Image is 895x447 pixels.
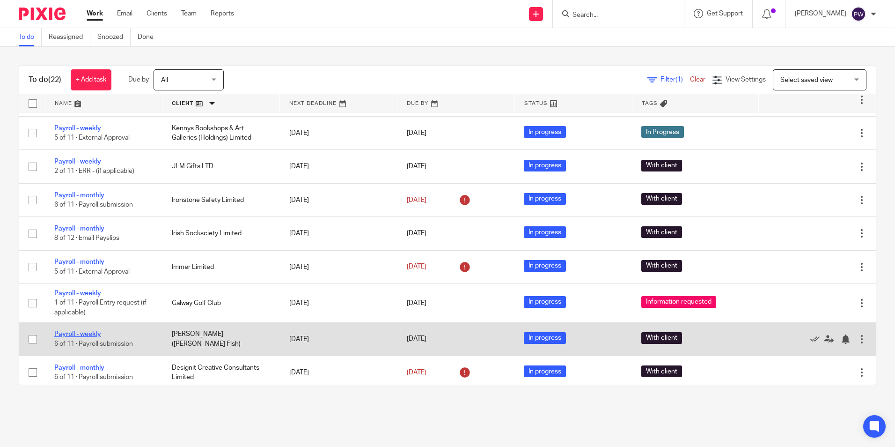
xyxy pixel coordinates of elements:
span: Get Support [707,10,743,17]
a: Payroll - monthly [54,225,104,232]
a: Payroll - weekly [54,158,101,165]
a: Clear [690,76,705,83]
span: With client [641,193,682,205]
a: Reports [211,9,234,18]
span: 2 of 11 · ERR - (if applicable) [54,168,134,175]
span: With client [641,332,682,344]
a: Payroll - monthly [54,259,104,265]
span: (22) [48,76,61,83]
span: In progress [524,332,566,344]
img: Pixie [19,7,66,20]
td: [DATE] [280,217,397,250]
td: [DATE] [280,284,397,322]
span: In progress [524,126,566,138]
a: To do [19,28,42,46]
a: Payroll - weekly [54,125,101,132]
a: Email [117,9,132,18]
span: [DATE] [407,300,426,306]
a: Mark as done [810,335,824,344]
span: View Settings [726,76,766,83]
span: [DATE] [407,197,426,203]
span: 6 of 11 · Payroll submission [54,341,133,347]
span: 6 of 11 · Payroll submission [54,201,133,208]
td: [DATE] [280,116,397,149]
a: Payroll - monthly [54,192,104,199]
a: Done [138,28,161,46]
td: [DATE] [280,322,397,356]
td: Designit Creative Consultants Limited [162,356,280,389]
span: [DATE] [407,369,426,376]
span: [DATE] [407,164,426,170]
span: In progress [524,160,566,171]
td: JLM Gifts LTD [162,150,280,183]
span: In Progress [641,126,684,138]
a: Team [181,9,197,18]
p: [PERSON_NAME] [795,9,846,18]
span: With client [641,260,682,272]
span: Information requested [641,296,716,308]
input: Search [572,11,656,20]
a: Reassigned [49,28,90,46]
span: 1 of 11 · Payroll Entry request (if applicable) [54,300,147,316]
span: 5 of 11 · External Approval [54,268,130,275]
p: Due by [128,75,149,84]
span: In progress [524,296,566,308]
a: Payroll - weekly [54,290,101,297]
span: With client [641,365,682,377]
span: With client [641,160,682,171]
a: Payroll - weekly [54,331,101,337]
span: Tags [642,101,658,106]
span: 6 of 11 · Payroll submission [54,374,133,380]
span: Select saved view [780,77,833,83]
span: [DATE] [407,336,426,343]
span: 8 of 12 · Email Payslips [54,235,119,242]
span: (1) [675,76,683,83]
span: 5 of 11 · External Approval [54,134,130,141]
td: Immer Limited [162,250,280,283]
td: Galway Golf Club [162,284,280,322]
td: Ironstone Safety Limited [162,183,280,216]
span: In progress [524,226,566,238]
td: Kennys Bookshops & Art Galleries (Holdings) Limited [162,116,280,149]
a: Clients [147,9,167,18]
a: Payroll - monthly [54,365,104,371]
a: Work [87,9,103,18]
span: [DATE] [407,130,426,136]
td: Irish Socksciety Limited [162,217,280,250]
td: [DATE] [280,150,397,183]
span: [DATE] [407,264,426,270]
a: Snoozed [97,28,131,46]
img: svg%3E [851,7,866,22]
span: All [161,77,168,83]
a: + Add task [71,69,111,90]
span: [DATE] [407,230,426,237]
td: [PERSON_NAME] ([PERSON_NAME] Fish) [162,322,280,356]
span: With client [641,226,682,238]
span: In progress [524,260,566,272]
td: [DATE] [280,356,397,389]
td: [DATE] [280,183,397,216]
span: In progress [524,365,566,377]
span: Filter [660,76,690,83]
h1: To do [29,75,61,85]
span: In progress [524,193,566,205]
td: [DATE] [280,250,397,283]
